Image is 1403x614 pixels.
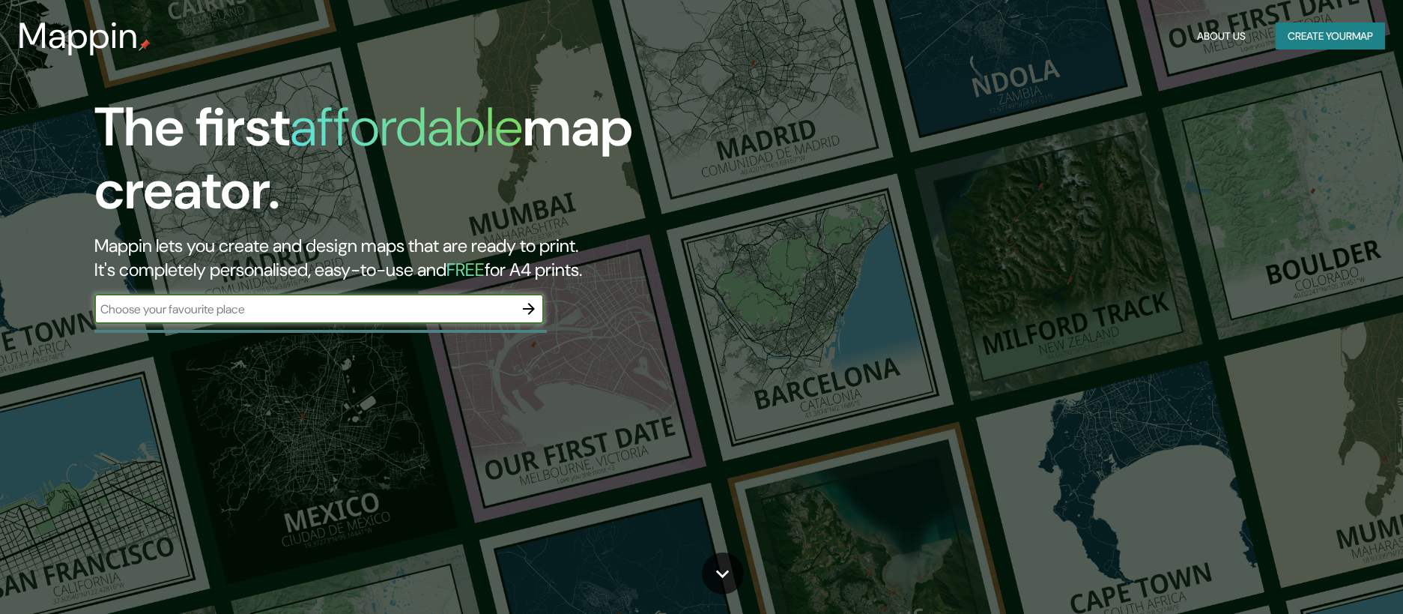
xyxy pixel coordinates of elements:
button: Create yourmap [1276,22,1385,50]
img: mappin-pin [139,39,151,51]
h5: FREE [446,258,485,281]
h1: The first map creator. [94,96,796,234]
h3: Mappin [18,15,139,57]
input: Choose your favourite place [94,301,514,318]
h2: Mappin lets you create and design maps that are ready to print. It's completely personalised, eas... [94,234,796,282]
button: About Us [1191,22,1252,50]
h1: affordable [290,92,523,162]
